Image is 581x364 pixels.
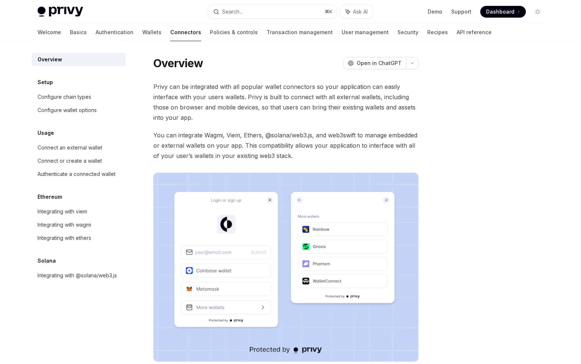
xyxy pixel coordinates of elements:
h5: Solana [38,256,56,265]
h5: Usage [38,129,54,137]
img: Connectors3 [153,173,418,362]
a: Transaction management [267,24,333,41]
h5: Setup [38,78,53,87]
a: Demo [428,8,442,15]
h1: Overview [153,57,203,70]
span: Dashboard [486,8,514,15]
a: Authenticate a connected wallet [32,167,126,181]
a: Recipes [427,24,448,41]
a: Configure chain types [32,90,126,104]
div: Integrating with @solana/web3.js [38,271,117,280]
a: Policies & controls [210,24,258,41]
div: Integrating with ethers [38,234,91,242]
a: Connect or create a wallet [32,154,126,167]
span: Open in ChatGPT [357,60,402,67]
span: Privy can be integrated with all popular wallet connectors so your application can easily interfa... [153,82,418,123]
a: Overview [32,53,126,66]
a: Integrating with viem [32,205,126,218]
a: Integrating with ethers [32,231,126,245]
a: User management [342,24,389,41]
a: Connect an external wallet [32,141,126,154]
div: Integrating with viem [38,207,87,216]
button: Open in ChatGPT [343,57,406,69]
a: Wallets [142,24,161,41]
div: Overview [38,55,62,64]
div: Configure chain types [38,93,91,101]
div: Search... [222,7,243,16]
div: Configure wallet options [38,106,97,115]
a: Support [451,8,471,15]
div: Authenticate a connected wallet [38,170,115,179]
a: Integrating with @solana/web3.js [32,269,126,282]
a: Connectors [170,24,201,41]
a: API reference [457,24,492,41]
a: Welcome [38,24,61,41]
a: Dashboard [480,6,526,18]
div: Integrating with wagmi [38,220,91,229]
div: Connect an external wallet [38,143,102,152]
h5: Ethereum [38,192,62,201]
a: Authentication [96,24,133,41]
a: Configure wallet options [32,104,126,117]
button: Ask AI [341,5,373,18]
a: Integrating with wagmi [32,218,126,231]
button: Toggle dark mode [532,6,543,18]
div: Connect or create a wallet [38,156,102,165]
a: Basics [70,24,87,41]
span: Ask AI [353,8,368,15]
span: You can integrate Wagmi, Viem, Ethers, @solana/web3.js, and web3swift to manage embedded or exter... [153,130,418,161]
button: Search...⌘K [208,5,337,18]
span: ⌘ K [325,9,332,15]
img: light logo [38,7,83,17]
a: Security [398,24,418,41]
